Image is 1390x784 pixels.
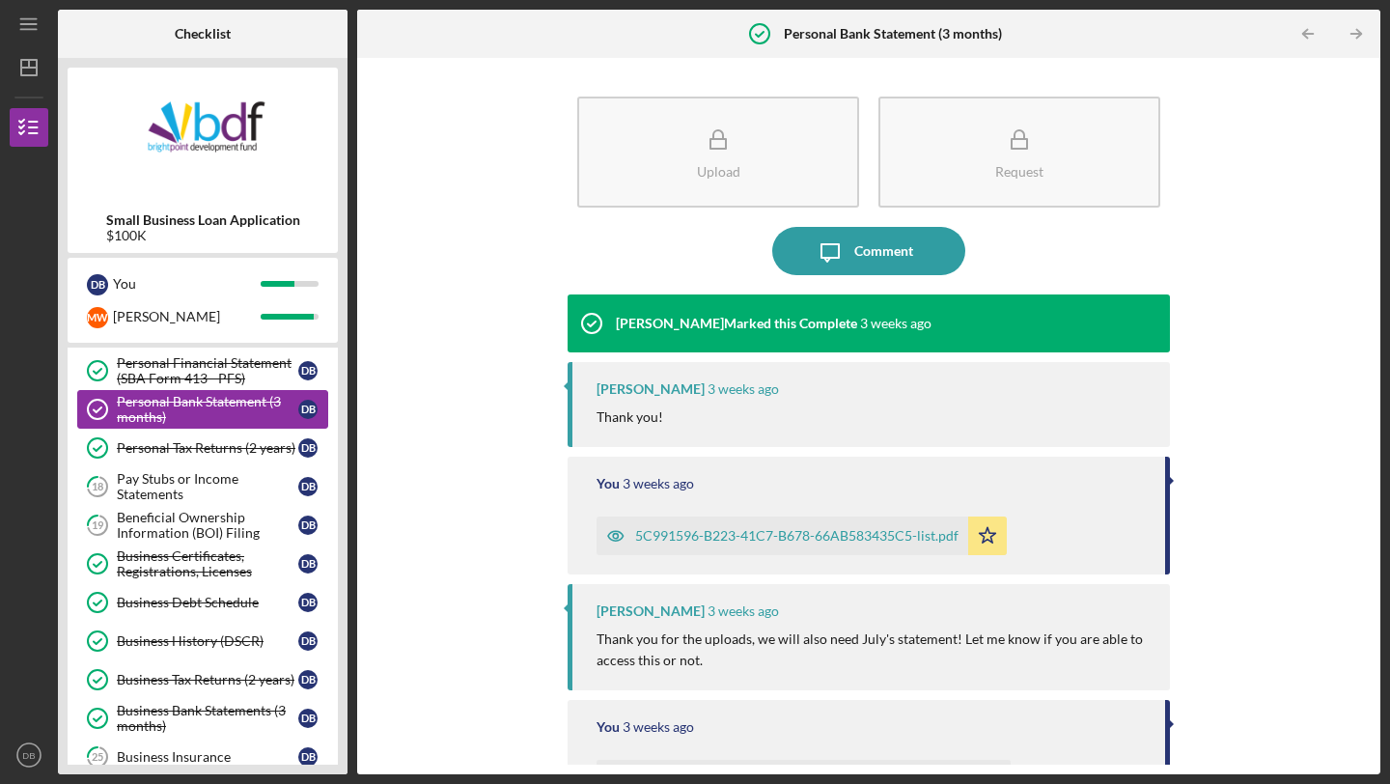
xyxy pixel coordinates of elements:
[117,672,298,687] div: Business Tax Returns (2 years)
[77,583,328,622] a: Business Debt ScheduleDB
[117,749,298,765] div: Business Insurance
[577,97,859,208] button: Upload
[10,736,48,774] button: DB
[697,164,740,179] div: Upload
[77,660,328,699] a: Business Tax Returns (2 years)DB
[623,719,694,735] time: 2025-08-06 17:53
[854,227,913,275] div: Comment
[106,212,300,228] b: Small Business Loan Application
[298,361,318,380] div: D B
[623,476,694,491] time: 2025-08-07 18:15
[92,751,103,764] tspan: 25
[860,316,931,331] time: 2025-08-07 19:41
[298,400,318,419] div: D B
[117,440,298,456] div: Personal Tax Returns (2 years)
[106,228,300,243] div: $100K
[117,548,298,579] div: Business Certificates, Registrations, Licenses
[597,603,705,619] div: [PERSON_NAME]
[616,316,857,331] div: [PERSON_NAME] Marked this Complete
[298,670,318,689] div: D B
[597,719,620,735] div: You
[77,545,328,583] a: Business Certificates, Registrations, LicensesDB
[784,26,1002,42] b: Personal Bank Statement (3 months)
[22,750,35,761] text: DB
[87,307,108,328] div: M W
[117,595,298,610] div: Business Debt Schedule
[597,517,1007,555] button: 5C991596-B223-41C7-B678-66AB583435C5-list.pdf
[298,438,318,458] div: D B
[298,709,318,728] div: D B
[597,629,1151,672] p: Thank you for the uploads, we will also need July's statement! Let me know if you are able to acc...
[117,394,298,425] div: Personal Bank Statement (3 months)
[298,631,318,651] div: D B
[597,476,620,491] div: You
[117,510,298,541] div: Beneficial Ownership Information (BOI) Filing
[77,429,328,467] a: Personal Tax Returns (2 years)DB
[77,622,328,660] a: Business History (DSCR)DB
[878,97,1160,208] button: Request
[117,471,298,502] div: Pay Stubs or Income Statements
[597,381,705,397] div: [PERSON_NAME]
[995,164,1043,179] div: Request
[77,390,328,429] a: Personal Bank Statement (3 months)DB
[298,477,318,496] div: D B
[77,738,328,776] a: 25Business InsuranceDB
[77,467,328,506] a: 18Pay Stubs or Income StatementsDB
[77,699,328,738] a: Business Bank Statements (3 months)DB
[68,77,338,193] img: Product logo
[772,227,965,275] button: Comment
[298,516,318,535] div: D B
[92,519,104,532] tspan: 19
[113,267,261,300] div: You
[117,355,298,386] div: Personal Financial Statement (SBA Form 413 - PFS)
[113,300,261,333] div: [PERSON_NAME]
[298,747,318,767] div: D B
[92,481,103,493] tspan: 18
[708,381,779,397] time: 2025-08-07 19:35
[175,26,231,42] b: Checklist
[87,274,108,295] div: D B
[708,603,779,619] time: 2025-08-07 15:56
[77,506,328,545] a: 19Beneficial Ownership Information (BOI) FilingDB
[597,406,663,428] p: Thank you!
[117,703,298,734] div: Business Bank Statements (3 months)
[117,633,298,649] div: Business History (DSCR)
[298,593,318,612] div: D B
[77,351,328,390] a: Personal Financial Statement (SBA Form 413 - PFS)DB
[635,528,959,544] div: 5C991596-B223-41C7-B678-66AB583435C5-list.pdf
[298,554,318,574] div: D B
